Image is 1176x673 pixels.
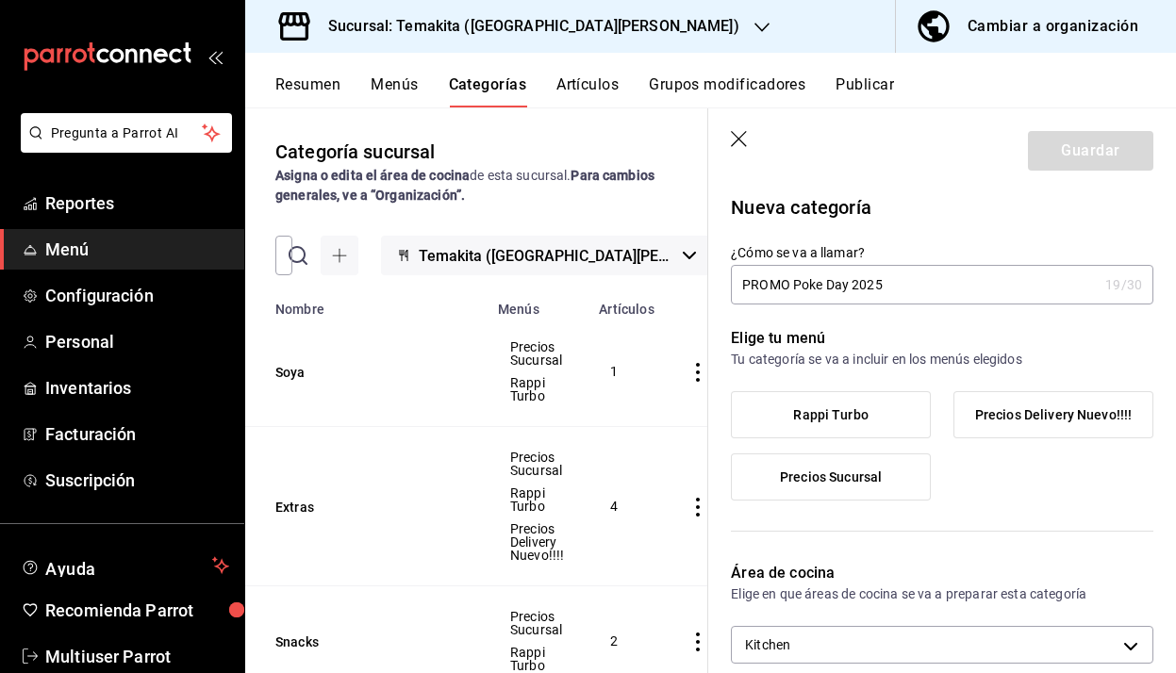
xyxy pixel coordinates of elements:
[275,75,340,107] button: Resumen
[510,451,564,477] span: Precios Sucursal
[45,237,229,262] span: Menú
[588,290,665,317] th: Artículos
[313,15,739,38] h3: Sucursal: Temakita ([GEOGRAPHIC_DATA][PERSON_NAME])
[275,75,1176,107] div: navigation tabs
[510,646,564,672] span: Rappi Turbo
[731,246,1153,259] label: ¿Cómo se va a llamar?
[510,376,564,402] span: Rappi Turbo
[836,75,894,107] button: Publicar
[510,522,564,562] span: Precios Delivery Nuevo!!!!
[275,632,464,651] button: Snacks
[419,247,675,265] span: Temakita ([GEOGRAPHIC_DATA][PERSON_NAME])
[731,350,1153,369] p: Tu categoría se va a incluir en los menús elegidos
[45,468,229,493] span: Suscripción
[45,375,229,401] span: Inventarios
[275,498,464,517] button: Extras
[487,290,588,317] th: Menús
[381,236,711,275] button: Temakita ([GEOGRAPHIC_DATA][PERSON_NAME])
[688,498,707,517] button: actions
[315,237,326,274] input: Buscar categoría
[731,193,1153,222] p: Nueva categoría
[975,407,1132,423] span: Precios Delivery Nuevo!!!!
[207,49,223,64] button: open_drawer_menu
[588,317,665,427] td: 1
[13,137,232,156] a: Pregunta a Parrot AI
[556,75,619,107] button: Artículos
[45,598,229,623] span: Recomienda Parrot
[588,427,665,586] td: 4
[51,123,203,143] span: Pregunta a Parrot AI
[649,75,805,107] button: Grupos modificadores
[1105,275,1142,294] div: 19 /30
[510,340,564,367] span: Precios Sucursal
[780,469,882,485] span: Precios Sucursal
[45,190,229,216] span: Reportes
[510,610,564,636] span: Precios Sucursal
[45,554,205,577] span: Ayuda
[731,626,1153,664] div: Kitchen
[510,486,564,513] span: Rappi Turbo
[688,632,707,651] button: actions
[45,329,229,354] span: Personal
[371,75,418,107] button: Menús
[21,113,232,153] button: Pregunta a Parrot AI
[275,363,464,382] button: Soya
[731,562,1153,584] p: Área de cocina
[45,283,229,308] span: Configuración
[275,168,470,183] strong: Asigna o edita el área de cocina
[245,290,487,317] th: Nombre
[968,13,1138,40] div: Cambiar a organización
[793,407,868,423] span: Rappi Turbo
[731,584,1153,603] p: Elige en que áreas de cocina se va a preparar esta categoría
[275,166,678,205] div: de esta sucursal.
[275,138,435,166] div: Categoría sucursal
[731,327,1153,350] p: Elige tu menú
[45,644,229,669] span: Multiuser Parrot
[449,75,527,107] button: Categorías
[688,363,707,382] button: actions
[45,421,229,447] span: Facturación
